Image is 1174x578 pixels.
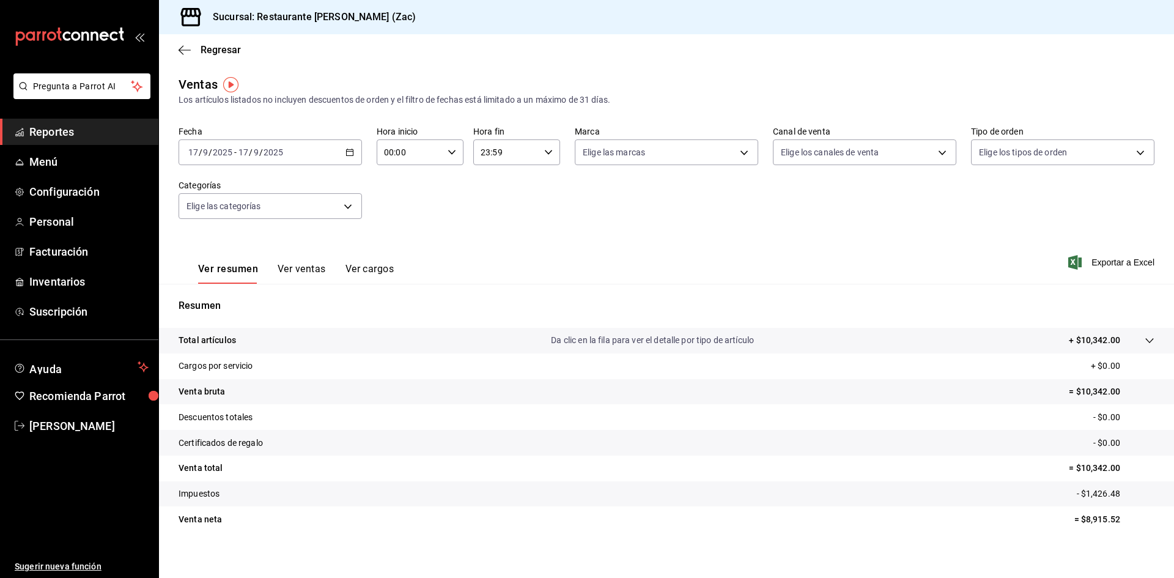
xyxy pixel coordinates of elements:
[198,263,394,284] div: navigation tabs
[1077,487,1154,500] p: - $1,426.48
[29,388,149,404] span: Recomienda Parrot
[179,127,362,136] label: Fecha
[186,200,261,212] span: Elige las categorías
[179,94,1154,106] div: Los artículos listados no incluyen descuentos de orden y el filtro de fechas está limitado a un m...
[971,127,1154,136] label: Tipo de orden
[179,75,218,94] div: Ventas
[9,89,150,102] a: Pregunta a Parrot AI
[238,147,249,157] input: --
[179,298,1154,313] p: Resumen
[29,213,149,230] span: Personal
[1069,334,1120,347] p: + $10,342.00
[179,181,362,190] label: Categorías
[29,124,149,140] span: Reportes
[551,334,754,347] p: Da clic en la fila para ver el detalle por tipo de artículo
[199,147,202,157] span: /
[345,263,394,284] button: Ver cargos
[1069,385,1154,398] p: = $10,342.00
[583,146,645,158] span: Elige las marcas
[29,243,149,260] span: Facturación
[179,385,225,398] p: Venta bruta
[29,273,149,290] span: Inventarios
[29,183,149,200] span: Configuración
[13,73,150,99] button: Pregunta a Parrot AI
[377,127,463,136] label: Hora inicio
[473,127,560,136] label: Hora fin
[179,487,220,500] p: Impuestos
[1093,437,1154,450] p: - $0.00
[179,44,241,56] button: Regresar
[29,154,149,170] span: Menú
[1069,462,1154,475] p: = $10,342.00
[249,147,253,157] span: /
[1093,411,1154,424] p: - $0.00
[198,263,258,284] button: Ver resumen
[179,462,223,475] p: Venta total
[1071,255,1154,270] button: Exportar a Excel
[209,147,212,157] span: /
[29,418,149,434] span: [PERSON_NAME]
[1074,513,1154,526] p: = $8,915.52
[773,127,956,136] label: Canal de venta
[188,147,199,157] input: --
[234,147,237,157] span: -
[179,411,253,424] p: Descuentos totales
[33,80,131,93] span: Pregunta a Parrot AI
[253,147,259,157] input: --
[203,10,416,24] h3: Sucursal: Restaurante [PERSON_NAME] (Zac)
[179,513,222,526] p: Venta neta
[201,44,241,56] span: Regresar
[179,437,263,450] p: Certificados de regalo
[1091,360,1154,372] p: + $0.00
[29,360,133,374] span: Ayuda
[223,77,238,92] img: Tooltip marker
[179,334,236,347] p: Total artículos
[259,147,263,157] span: /
[781,146,879,158] span: Elige los canales de venta
[212,147,233,157] input: ----
[263,147,284,157] input: ----
[575,127,758,136] label: Marca
[29,303,149,320] span: Suscripción
[15,560,149,573] span: Sugerir nueva función
[979,146,1067,158] span: Elige los tipos de orden
[278,263,326,284] button: Ver ventas
[135,32,144,42] button: open_drawer_menu
[202,147,209,157] input: --
[179,360,253,372] p: Cargos por servicio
